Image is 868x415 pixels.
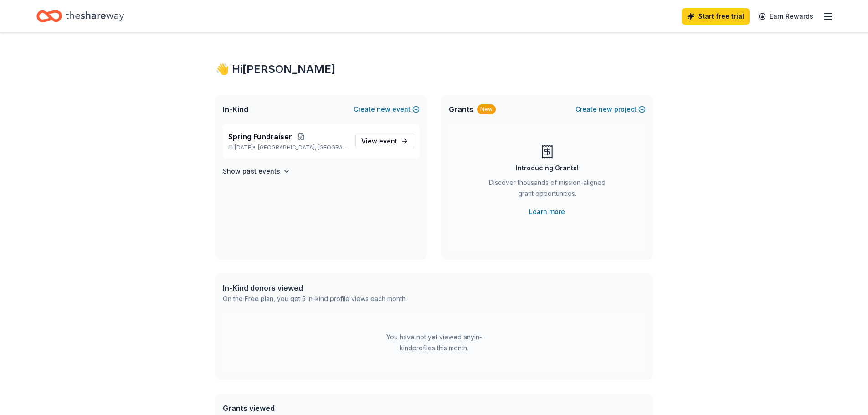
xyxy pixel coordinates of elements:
div: New [477,104,496,114]
span: View [361,136,397,147]
div: Discover thousands of mission-aligned grant opportunities. [485,177,609,203]
button: Createnewproject [575,104,646,115]
a: Start free trial [682,8,750,25]
span: event [379,137,397,145]
span: [GEOGRAPHIC_DATA], [GEOGRAPHIC_DATA] [258,144,348,151]
span: new [377,104,390,115]
span: Grants [449,104,473,115]
span: new [599,104,612,115]
a: Earn Rewards [753,8,819,25]
div: In-Kind donors viewed [223,282,407,293]
div: You have not yet viewed any in-kind profiles this month. [377,332,491,354]
button: Show past events [223,166,290,177]
span: In-Kind [223,104,248,115]
a: View event [355,133,414,149]
div: Introducing Grants! [516,163,579,174]
a: Home [36,5,124,27]
button: Createnewevent [354,104,420,115]
div: On the Free plan, you get 5 in-kind profile views each month. [223,293,407,304]
h4: Show past events [223,166,280,177]
div: 👋 Hi [PERSON_NAME] [216,62,653,77]
a: Learn more [529,206,565,217]
p: [DATE] • [228,144,348,151]
span: Spring Fundraiser [228,131,292,142]
div: Grants viewed [223,403,402,414]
